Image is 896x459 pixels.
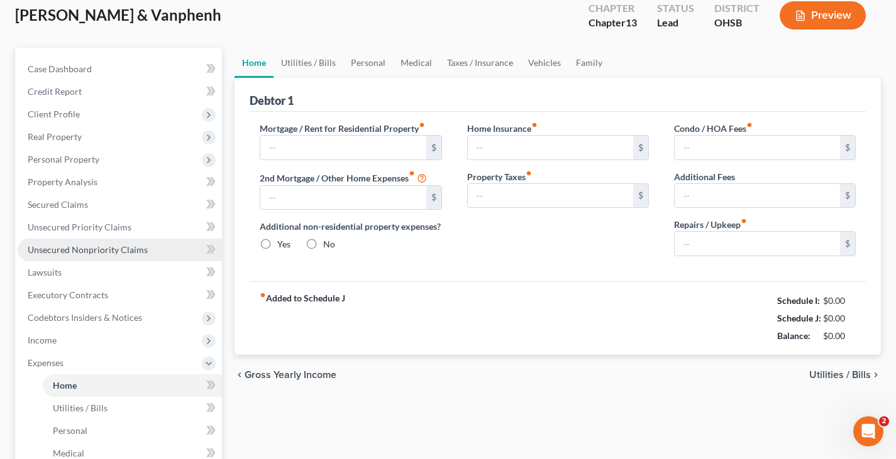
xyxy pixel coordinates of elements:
[28,86,82,97] span: Credit Report
[28,357,64,368] span: Expenses
[675,136,840,159] input: --
[633,184,648,208] div: $
[28,335,57,345] span: Income
[18,284,222,306] a: Executory Contracts
[43,419,222,442] a: Personal
[468,184,633,208] input: --
[260,136,426,159] input: --
[426,186,441,210] div: $
[28,109,80,119] span: Client Profile
[823,294,856,307] div: $0.00
[440,48,521,78] a: Taxes / Insurance
[277,238,290,251] label: Yes
[43,374,222,397] a: Home
[419,122,425,128] i: fiber_manual_record
[780,1,866,30] button: Preview
[28,244,148,255] span: Unsecured Nonpriority Claims
[274,48,343,78] a: Utilities / Bills
[675,184,840,208] input: --
[741,218,747,224] i: fiber_manual_record
[467,170,532,183] label: Property Taxes
[746,122,753,128] i: fiber_manual_record
[235,48,274,78] a: Home
[714,1,760,16] div: District
[18,193,222,216] a: Secured Claims
[675,232,840,256] input: --
[260,186,426,210] input: --
[526,170,532,176] i: fiber_manual_record
[393,48,440,78] a: Medical
[521,48,568,78] a: Vehicles
[777,295,820,306] strong: Schedule I:
[674,170,735,183] label: Additional Fees
[777,330,810,341] strong: Balance:
[426,136,441,159] div: $
[28,176,97,187] span: Property Analysis
[626,16,637,28] span: 13
[531,122,538,128] i: fiber_manual_record
[657,16,694,30] div: Lead
[589,16,637,30] div: Chapter
[323,238,335,251] label: No
[674,122,753,135] label: Condo / HOA Fees
[18,171,222,193] a: Property Analysis
[18,80,222,103] a: Credit Report
[840,184,855,208] div: $
[18,261,222,284] a: Lawsuits
[53,402,108,413] span: Utilities / Bills
[18,216,222,239] a: Unsecured Priority Claims
[714,16,760,30] div: OHSB
[260,220,441,233] label: Additional non-residential property expenses?
[235,370,336,380] button: chevron_left Gross Yearly Income
[28,154,99,165] span: Personal Property
[589,1,637,16] div: Chapter
[467,122,538,135] label: Home Insurance
[468,136,633,159] input: --
[28,199,88,210] span: Secured Claims
[409,170,415,176] i: fiber_manual_record
[343,48,393,78] a: Personal
[823,330,856,342] div: $0.00
[853,416,883,446] iframe: Intercom live chat
[777,313,821,323] strong: Schedule J:
[260,170,427,185] label: 2nd Mortgage / Other Home Expenses
[674,218,747,231] label: Repairs / Upkeep
[657,1,694,16] div: Status
[871,370,881,380] i: chevron_right
[879,416,889,426] span: 2
[28,222,131,232] span: Unsecured Priority Claims
[235,370,245,380] i: chevron_left
[823,312,856,325] div: $0.00
[18,239,222,261] a: Unsecured Nonpriority Claims
[245,370,336,380] span: Gross Yearly Income
[568,48,610,78] a: Family
[53,380,77,391] span: Home
[840,136,855,159] div: $
[260,292,345,345] strong: Added to Schedule J
[28,131,82,142] span: Real Property
[633,136,648,159] div: $
[260,122,425,135] label: Mortgage / Rent for Residential Property
[809,370,881,380] button: Utilities / Bills chevron_right
[840,232,855,256] div: $
[28,289,108,300] span: Executory Contracts
[53,448,84,458] span: Medical
[28,267,62,278] span: Lawsuits
[53,425,87,436] span: Personal
[809,370,871,380] span: Utilities / Bills
[18,58,222,80] a: Case Dashboard
[15,6,221,24] span: [PERSON_NAME] & Vanphenh
[43,397,222,419] a: Utilities / Bills
[250,93,294,108] div: Debtor 1
[28,63,92,74] span: Case Dashboard
[28,312,142,323] span: Codebtors Insiders & Notices
[260,292,266,298] i: fiber_manual_record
